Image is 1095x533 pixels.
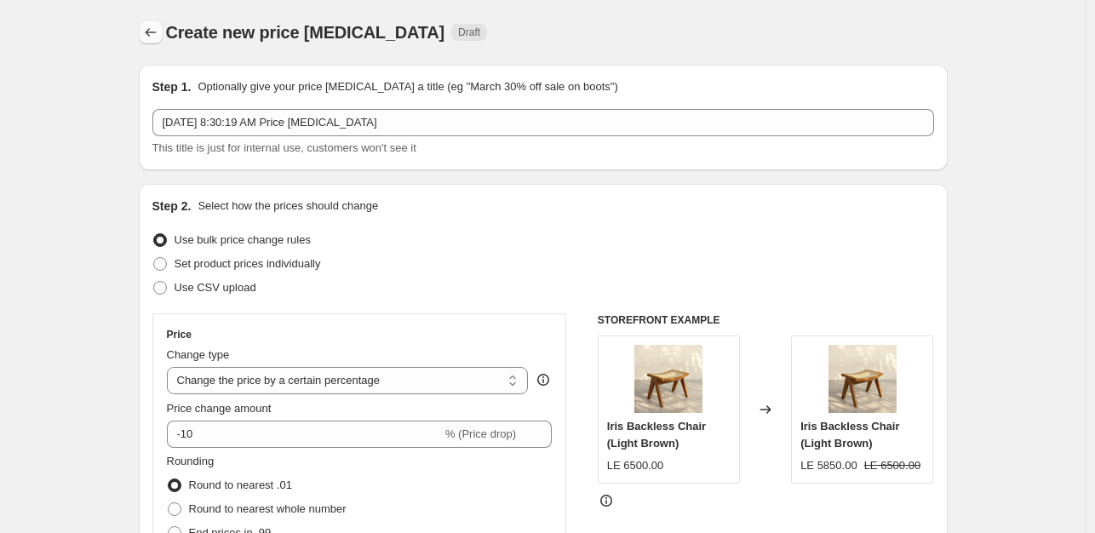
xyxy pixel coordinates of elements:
span: Round to nearest .01 [189,479,292,491]
span: This title is just for internal use, customers won't see it [152,141,416,154]
img: IMG_9203_80x.jpg [828,345,897,413]
div: LE 6500.00 [607,457,664,474]
span: Rounding [167,455,215,467]
span: Change type [167,348,230,361]
button: Price change jobs [139,20,163,44]
span: Round to nearest whole number [189,502,347,515]
div: LE 5850.00 [800,457,857,474]
h6: STOREFRONT EXAMPLE [598,313,934,327]
div: help [535,371,552,388]
h3: Price [167,328,192,341]
p: Optionally give your price [MEDICAL_DATA] a title (eg "March 30% off sale on boots") [198,78,617,95]
h2: Step 1. [152,78,192,95]
span: Use CSV upload [175,281,256,294]
span: Use bulk price change rules [175,233,311,246]
span: Draft [458,26,480,39]
strike: LE 6500.00 [864,457,921,474]
img: IMG_9203_80x.jpg [634,345,702,413]
span: Set product prices individually [175,257,321,270]
span: Create new price [MEDICAL_DATA] [166,23,445,42]
p: Select how the prices should change [198,198,378,215]
h2: Step 2. [152,198,192,215]
span: Iris Backless Chair (Light Brown) [800,420,899,450]
span: Iris Backless Chair (Light Brown) [607,420,706,450]
span: % (Price drop) [445,427,516,440]
input: -15 [167,421,442,448]
input: 30% off holiday sale [152,109,934,136]
span: Price change amount [167,402,272,415]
